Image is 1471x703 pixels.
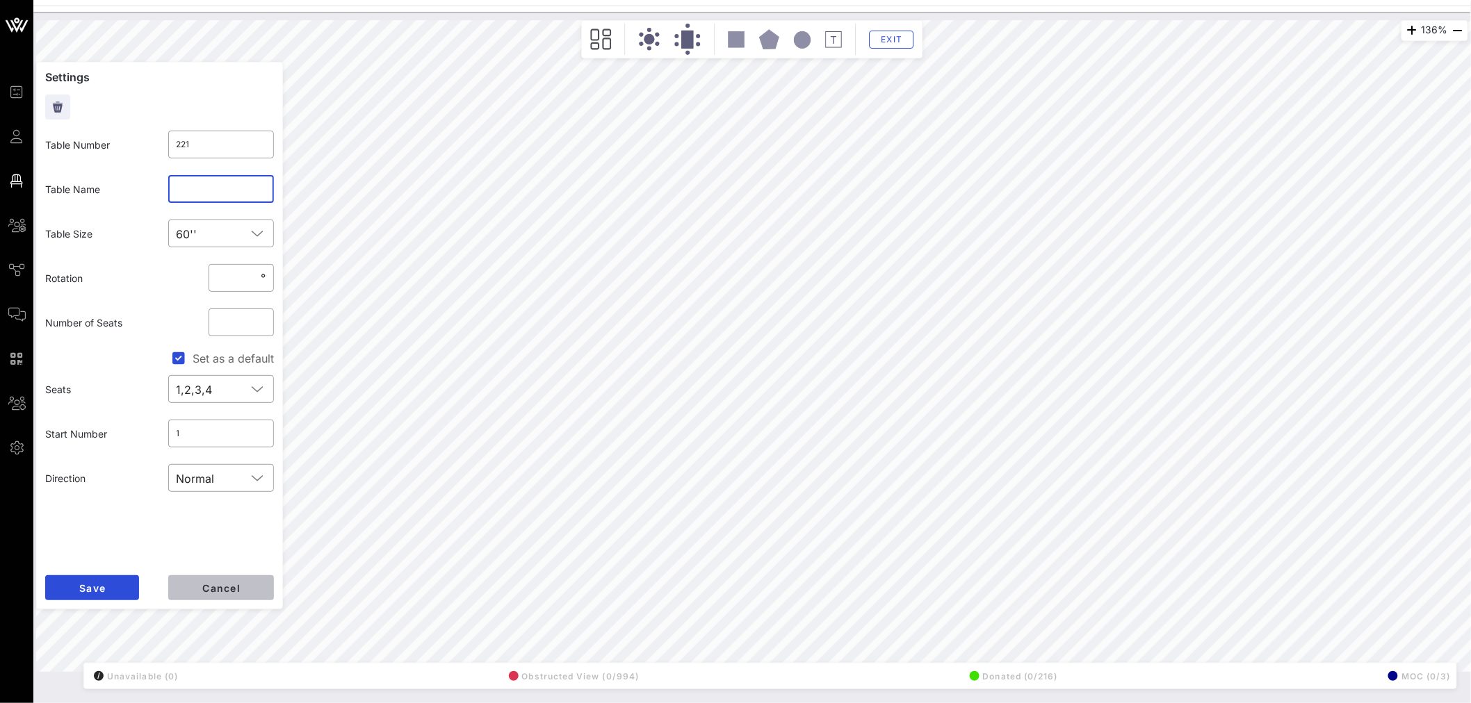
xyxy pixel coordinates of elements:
div: Normal [168,464,275,492]
div: Normal [177,472,215,485]
div: 136% [1401,20,1468,41]
div: Seats [37,374,160,405]
label: Set as a default [193,351,274,365]
button: Cancel [168,575,274,600]
button: Delete Table [45,94,70,119]
span: Exit [879,34,905,44]
div: Direction [37,463,160,494]
div: Number of Seats [37,307,160,338]
div: 1,2,3,4 [168,375,275,403]
div: Rotation [37,263,160,294]
button: Save [45,575,139,600]
div: ° [258,271,266,285]
p: Settings [45,71,274,83]
div: Table Number [37,129,160,160]
span: Save [79,582,106,594]
div: Table Name [37,174,160,205]
button: Exit [870,31,914,49]
div: 1,2,3,4 [177,383,213,396]
span: Cancel [202,582,241,594]
div: 60'' [168,220,275,247]
div: Table Size [37,218,160,249]
div: Start Number [37,418,160,449]
div: 60'' [177,228,197,240]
